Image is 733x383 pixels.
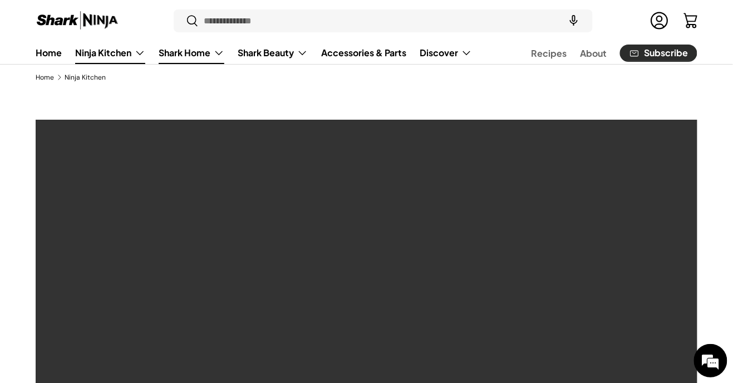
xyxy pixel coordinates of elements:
[68,42,152,64] summary: Ninja Kitchen
[36,74,54,81] a: Home
[504,42,697,64] nav: Secondary
[36,10,119,32] img: Shark Ninja Philippines
[620,45,697,62] a: Subscribe
[36,42,62,63] a: Home
[36,72,697,82] nav: Breadcrumbs
[36,42,472,64] nav: Primary
[321,42,406,63] a: Accessories & Parts
[645,49,688,58] span: Subscribe
[65,74,106,81] a: Ninja Kitchen
[152,42,231,64] summary: Shark Home
[413,42,479,64] summary: Discover
[231,42,314,64] summary: Shark Beauty
[580,42,607,64] a: About
[556,9,592,33] speech-search-button: Search by voice
[531,42,567,64] a: Recipes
